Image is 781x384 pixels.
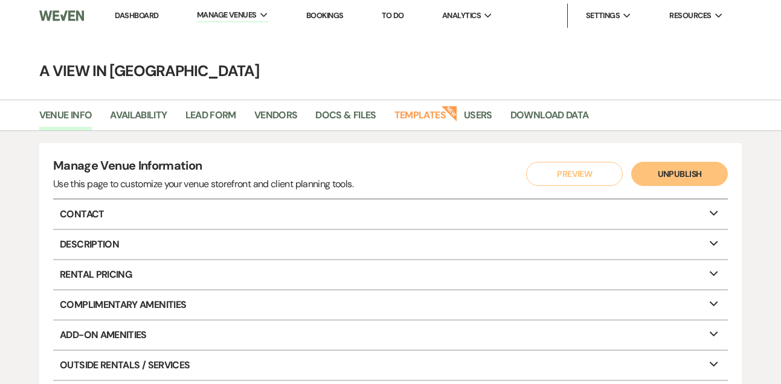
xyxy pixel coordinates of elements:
[394,107,446,130] a: Templates
[382,10,404,21] a: To Do
[115,10,158,21] a: Dashboard
[306,10,344,21] a: Bookings
[254,107,298,130] a: Vendors
[442,10,481,22] span: Analytics
[464,107,492,130] a: Users
[53,157,353,177] h4: Manage Venue Information
[53,200,728,229] p: Contact
[53,321,728,350] p: Add-On Amenities
[441,104,458,121] strong: New
[669,10,711,22] span: Resources
[524,162,620,186] a: Preview
[53,290,728,319] p: Complimentary Amenities
[53,351,728,380] p: Outside Rentals / Services
[39,3,84,28] img: Weven Logo
[39,107,92,130] a: Venue Info
[53,230,728,259] p: Description
[110,107,167,130] a: Availability
[185,107,236,130] a: Lead Form
[53,260,728,289] p: Rental Pricing
[586,10,620,22] span: Settings
[526,162,623,186] button: Preview
[510,107,589,130] a: Download Data
[53,177,353,191] div: Use this page to customize your venue storefront and client planning tools.
[315,107,376,130] a: Docs & Files
[631,162,728,186] button: Unpublish
[197,9,257,21] span: Manage Venues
